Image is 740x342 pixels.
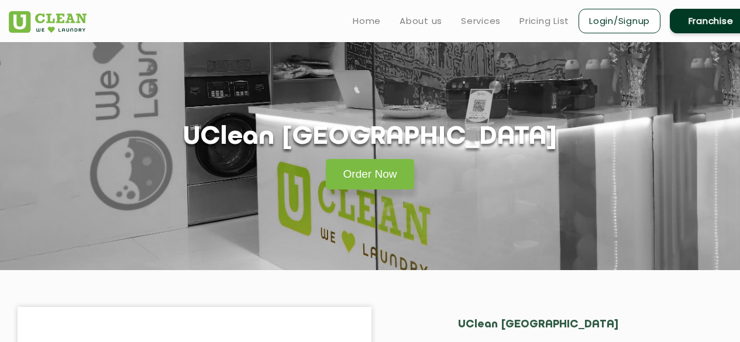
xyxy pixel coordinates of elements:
a: Home [353,14,381,28]
a: Login/Signup [579,9,660,33]
a: Pricing List [519,14,569,28]
a: About us [400,14,442,28]
a: Services [461,14,501,28]
img: UClean Laundry and Dry Cleaning [9,11,87,33]
h1: UClean [GEOGRAPHIC_DATA] [183,123,557,153]
a: Order Now [326,159,415,189]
